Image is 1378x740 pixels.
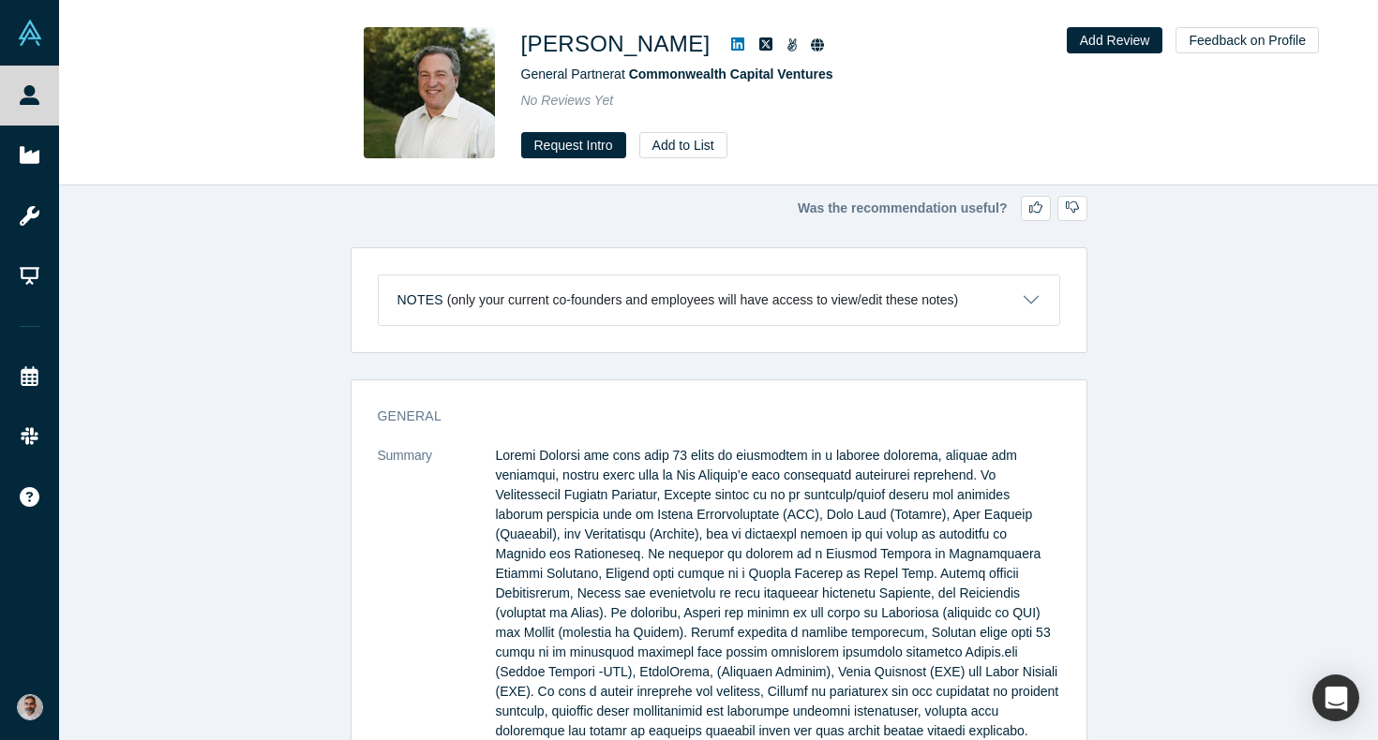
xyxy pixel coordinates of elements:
button: Feedback on Profile [1176,27,1319,53]
img: Elliot Katzman's Profile Image [364,27,495,158]
h1: [PERSON_NAME] [521,27,711,61]
a: Commonwealth Capital Ventures [629,67,833,81]
button: Notes (only your current co-founders and employees will have access to view/edit these notes) [379,275,1059,325]
img: Alchemist Vault Logo [17,20,43,46]
img: Gotam Bhardwaj's Account [17,694,43,720]
h3: Notes [397,290,443,310]
button: Request Intro [521,132,626,158]
h3: General [378,407,1034,426]
div: Was the recommendation useful? [351,196,1087,221]
p: (only your current co-founders and employees will have access to view/edit these notes) [447,292,959,308]
button: Add Review [1067,27,1163,53]
span: General Partner at [521,67,833,81]
button: Add to List [639,132,727,158]
span: No Reviews Yet [521,93,614,108]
